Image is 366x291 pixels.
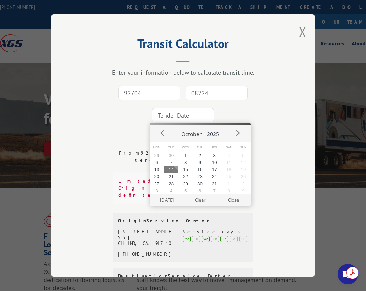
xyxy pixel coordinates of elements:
[118,273,247,279] div: Destination Service Center
[150,159,164,166] button: 6
[207,180,222,187] button: 31
[85,39,281,52] h2: Transit Calculator
[207,173,222,180] button: 24
[207,152,222,159] button: 3
[150,142,164,152] span: Mon
[186,86,248,100] input: Dest. Zip
[178,166,193,173] button: 15
[239,236,247,242] div: Su
[152,108,214,122] input: Tender Date
[164,152,178,159] button: 30
[299,23,306,41] button: Close modal
[118,240,175,246] div: CHINO, CA, 91710
[164,173,178,180] button: 21
[150,194,183,206] button: [DATE]
[150,166,164,173] button: 13
[222,173,236,180] button: 25
[164,180,178,187] button: 28
[193,180,207,187] button: 30
[207,159,222,166] button: 10
[204,125,222,140] button: 2025
[211,236,219,242] div: Th
[222,159,236,166] button: 11
[118,86,180,100] input: Origin Zip
[164,159,178,166] button: 7
[141,150,162,156] strong: 92704
[113,150,253,164] div: From to . Based on a tender date of
[236,142,251,152] span: Sun
[207,166,222,173] button: 17
[118,252,175,257] div: [PHONE_NUMBER]
[178,142,193,152] span: Wed
[113,172,253,204] div: Limited pickup area. Call Origin Service Center for definite pickup date.
[150,180,164,187] button: 27
[222,152,236,159] button: 4
[220,236,228,242] div: Fr
[178,187,193,194] button: 5
[164,187,178,194] button: 4
[164,166,178,173] button: 14
[193,152,207,159] button: 2
[202,236,210,242] div: We
[178,180,193,187] button: 29
[150,152,164,159] button: 29
[230,236,238,242] div: Sa
[164,142,178,152] span: Tue
[222,166,236,173] button: 18
[183,236,191,242] div: Mo
[236,180,251,187] button: 2
[179,125,204,140] button: October
[232,128,243,138] button: Next
[236,187,251,194] button: 9
[193,159,207,166] button: 9
[222,142,236,152] span: Sat
[193,142,207,152] span: Thu
[178,152,193,159] button: 1
[183,229,247,235] div: Service days:
[236,173,251,180] button: 26
[217,194,250,206] button: Close
[193,173,207,180] button: 23
[193,187,207,194] button: 6
[158,128,168,138] button: Prev
[236,166,251,173] button: 19
[178,173,193,180] button: 22
[193,166,207,173] button: 16
[150,173,164,180] button: 20
[183,194,217,206] button: Clear
[207,142,222,152] span: Fri
[150,187,164,194] button: 3
[192,236,200,242] div: Tu
[85,69,281,76] div: Enter your information below to calculate transit time.
[338,264,358,284] div: Open chat
[178,159,193,166] button: 8
[236,152,251,159] button: 5
[207,187,222,194] button: 7
[222,180,236,187] button: 1
[118,229,175,240] div: [STREET_ADDRESS]
[236,159,251,166] button: 12
[118,218,247,224] div: Origin Service Center
[222,187,236,194] button: 8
